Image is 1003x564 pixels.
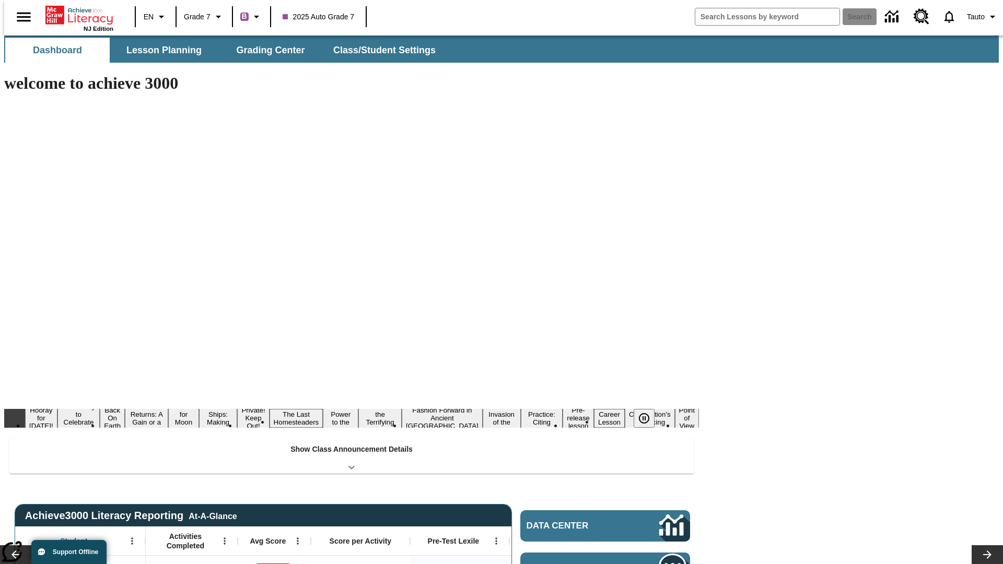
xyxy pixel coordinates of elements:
[4,36,999,63] div: SubNavbar
[967,11,985,22] span: Tauto
[199,401,238,436] button: Slide 6 Cruise Ships: Making Waves
[879,3,907,31] a: Data Center
[907,3,936,31] a: Resource Center, Will open in new tab
[5,38,110,63] button: Dashboard
[218,38,323,63] button: Grading Center
[594,409,625,428] button: Slide 15 Career Lesson
[402,405,483,431] button: Slide 11 Fashion Forward in Ancient Rome
[527,521,624,531] span: Data Center
[4,8,153,18] body: Maximum 600 characters Press Escape to exit toolbar Press Alt + F10 to reach toolbar
[250,536,286,546] span: Avg Score
[323,401,358,436] button: Slide 9 Solar Power to the People
[25,510,237,522] span: Achieve3000 Literacy Reporting
[521,401,563,436] button: Slide 13 Mixed Practice: Citing Evidence
[283,11,355,22] span: 2025 Auto Grade 7
[4,74,699,93] h1: welcome to achieve 3000
[634,409,655,428] button: Pause
[45,4,113,32] div: Home
[963,7,1003,26] button: Profile/Settings
[675,405,699,431] button: Slide 17 Point of View
[695,8,839,25] input: search field
[139,7,172,26] button: Language: EN, Select a language
[217,533,232,549] button: Open Menu
[25,405,57,431] button: Slide 1 Hooray for Constitution Day!
[45,5,113,26] a: Home
[9,438,694,474] div: Show Class Announcement Details
[428,536,480,546] span: Pre-Test Lexile
[236,7,267,26] button: Boost Class color is purple. Change class color
[8,2,39,32] button: Open side menu
[31,540,107,564] button: Support Offline
[483,401,521,436] button: Slide 12 The Invasion of the Free CD
[168,401,199,436] button: Slide 5 Time for Moon Rules?
[112,38,216,63] button: Lesson Planning
[270,409,323,428] button: Slide 8 The Last Homesteaders
[290,444,413,455] p: Show Class Announcement Details
[242,10,247,23] span: B
[180,7,229,26] button: Grade: Grade 7, Select a grade
[57,401,100,436] button: Slide 2 Get Ready to Celebrate Juneteenth!
[625,401,675,436] button: Slide 16 The Constitution's Balancing Act
[634,409,665,428] div: Pause
[189,510,237,521] div: At-A-Glance
[100,405,125,431] button: Slide 3 Back On Earth
[184,11,211,22] span: Grade 7
[972,545,1003,564] button: Lesson carousel, Next
[325,38,444,63] button: Class/Student Settings
[563,405,594,431] button: Slide 14 Pre-release lesson
[60,536,87,546] span: Student
[936,3,963,30] a: Notifications
[330,536,392,546] span: Score per Activity
[125,401,168,436] button: Slide 4 Free Returns: A Gain or a Drain?
[151,532,220,550] span: Activities Completed
[520,510,690,542] a: Data Center
[53,548,98,556] span: Support Offline
[290,533,306,549] button: Open Menu
[4,38,445,63] div: SubNavbar
[84,26,113,32] span: NJ Edition
[124,533,140,549] button: Open Menu
[488,533,504,549] button: Open Menu
[144,11,154,22] span: EN
[237,405,269,431] button: Slide 7 Private! Keep Out!
[358,401,402,436] button: Slide 10 Attack of the Terrifying Tomatoes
